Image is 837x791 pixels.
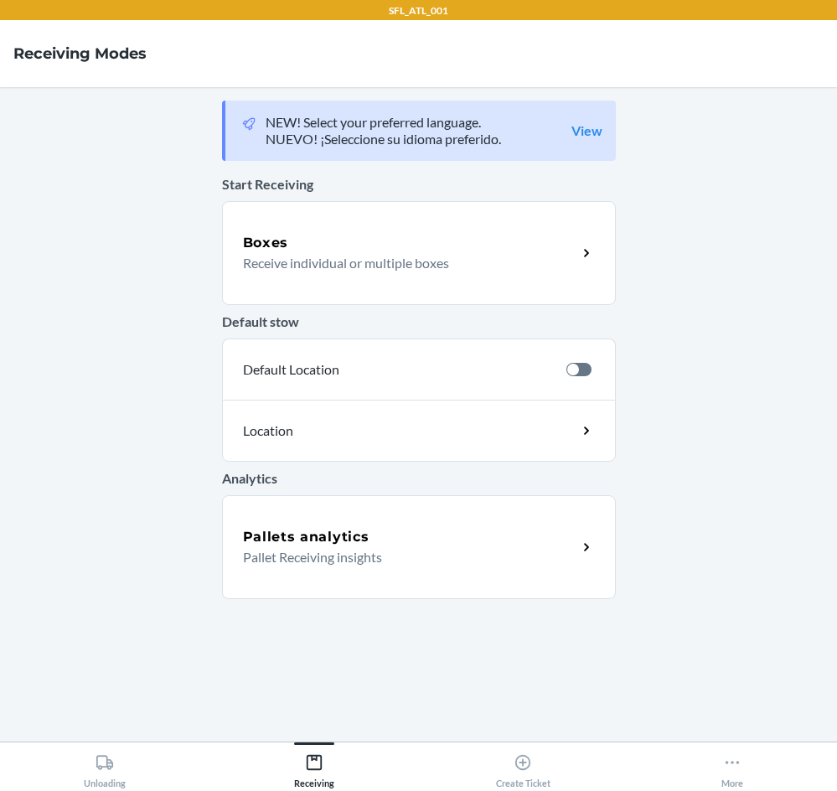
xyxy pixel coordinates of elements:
[243,359,553,380] p: Default Location
[496,747,550,788] div: Create Ticket
[243,421,441,441] p: Location
[13,43,147,65] h4: Receiving Modes
[243,527,369,547] h5: Pallets analytics
[243,253,564,273] p: Receive individual or multiple boxes
[222,174,616,194] p: Start Receiving
[389,3,448,18] p: SFL_ATL_001
[84,747,126,788] div: Unloading
[222,312,616,332] p: Default stow
[222,400,616,462] a: Location
[266,131,501,147] p: NUEVO! ¡Seleccione su idioma preferido.
[294,747,334,788] div: Receiving
[419,742,628,788] button: Create Ticket
[222,495,616,599] a: Pallets analyticsPallet Receiving insights
[209,742,419,788] button: Receiving
[571,122,602,139] a: View
[222,468,616,489] p: Analytics
[243,547,564,567] p: Pallet Receiving insights
[266,114,501,131] p: NEW! Select your preferred language.
[222,201,616,305] a: BoxesReceive individual or multiple boxes
[721,747,743,788] div: More
[628,742,837,788] button: More
[243,233,289,253] h5: Boxes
